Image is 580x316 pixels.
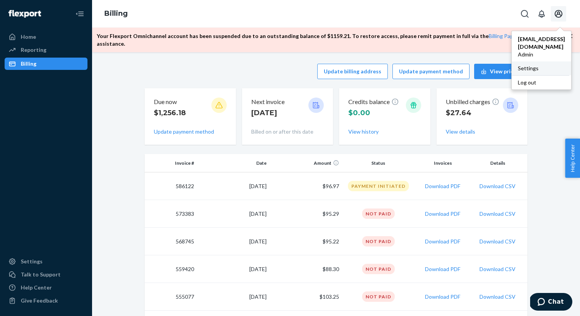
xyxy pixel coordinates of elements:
[270,228,342,255] td: $95.22
[479,182,516,190] button: Download CSV
[479,210,516,218] button: Download CSV
[251,98,285,106] p: Next invoice
[98,3,134,25] ol: breadcrumbs
[5,44,87,56] a: Reporting
[362,236,395,247] div: Not Paid
[317,64,388,79] button: Update billing address
[348,109,370,117] span: $0.00
[551,6,566,22] button: Open account menu
[474,64,527,79] button: View pricing
[489,33,516,39] a: Billing Page
[72,6,87,22] button: Close Navigation
[512,75,569,89] button: Log out
[145,172,197,200] td: 586122
[145,200,197,228] td: 573383
[415,154,471,172] th: Invoices
[21,60,36,68] div: Billing
[518,35,565,51] span: [EMAIL_ADDRESS][DOMAIN_NAME]
[348,181,409,191] div: Payment Initiated
[145,255,197,283] td: 559420
[446,128,475,136] button: View details
[8,10,41,18] img: Flexport logo
[154,128,214,136] button: Update payment method
[479,293,516,301] button: Download CSV
[21,284,52,291] div: Help Center
[425,182,460,190] button: Download PDF
[145,154,197,172] th: Invoice #
[5,281,87,294] a: Help Center
[251,108,285,118] p: [DATE]
[517,6,532,22] button: Open Search Box
[154,98,186,106] p: Due now
[471,154,527,172] th: Details
[446,98,499,106] p: Unbilled charges
[425,265,460,273] button: Download PDF
[21,33,36,41] div: Home
[154,108,186,118] p: $1,256.18
[425,210,460,218] button: Download PDF
[342,154,415,172] th: Status
[425,238,460,245] button: Download PDF
[197,228,270,255] td: [DATE]
[145,228,197,255] td: 568745
[479,238,516,245] button: Download CSV
[479,265,516,273] button: Download CSV
[530,293,572,312] iframe: Opens a widget where you can chat to one of our agents
[270,255,342,283] td: $88.30
[5,31,87,43] a: Home
[270,200,342,228] td: $95.29
[21,297,58,304] div: Give Feedback
[270,172,342,200] td: $96.97
[362,291,395,302] div: Not Paid
[5,255,87,268] a: Settings
[197,154,270,172] th: Date
[21,258,43,265] div: Settings
[197,200,270,228] td: [DATE]
[97,32,568,48] p: Your Flexport Omnichannel account has been suspended due to an outstanding balance of $ 1159.21 ....
[446,108,499,118] p: $27.64
[5,294,87,307] button: Give Feedback
[362,264,395,274] div: Not Paid
[5,58,87,70] a: Billing
[251,128,324,136] p: Billed on or after this date
[197,172,270,200] td: [DATE]
[5,268,87,281] button: Talk to Support
[21,271,61,278] div: Talk to Support
[512,61,571,75] a: Settings
[362,208,395,219] div: Not Paid
[197,283,270,311] td: [DATE]
[197,255,270,283] td: [DATE]
[392,64,470,79] button: Update payment method
[270,154,342,172] th: Amount
[104,9,128,18] a: Billing
[425,293,460,301] button: Download PDF
[145,283,197,311] td: 555077
[565,139,580,178] button: Help Center
[512,32,571,61] a: [EMAIL_ADDRESS][DOMAIN_NAME]Admin
[270,283,342,311] td: $103.25
[534,6,549,22] button: Open notifications
[348,128,379,136] button: View history
[348,98,399,106] p: Credits balance
[518,51,565,58] span: Admin
[21,46,46,54] div: Reporting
